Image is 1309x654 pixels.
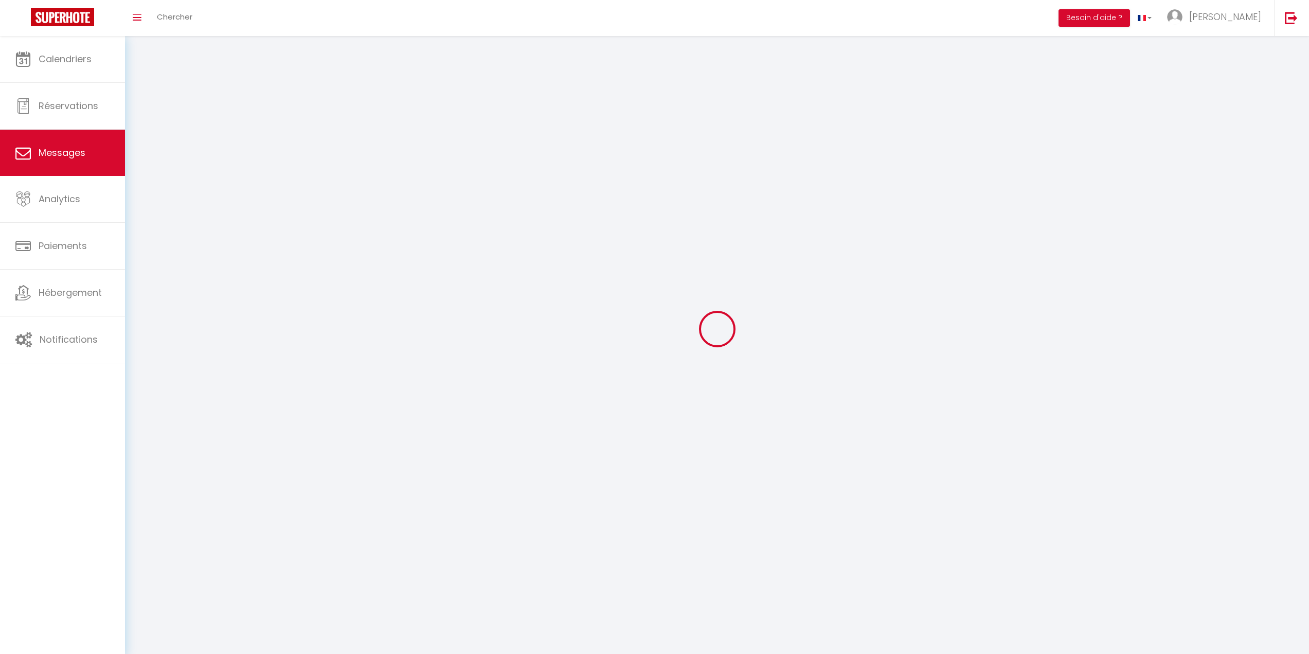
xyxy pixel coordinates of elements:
span: Chercher [157,11,192,22]
span: Analytics [39,192,80,205]
img: Super Booking [31,8,94,26]
span: [PERSON_NAME] [1189,10,1261,23]
button: Besoin d'aide ? [1059,9,1130,27]
span: Calendriers [39,52,92,65]
span: Messages [39,146,85,159]
span: Paiements [39,239,87,252]
img: logout [1285,11,1298,24]
span: Notifications [40,333,98,346]
img: ... [1167,9,1182,25]
span: Hébergement [39,286,102,299]
span: Réservations [39,99,98,112]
